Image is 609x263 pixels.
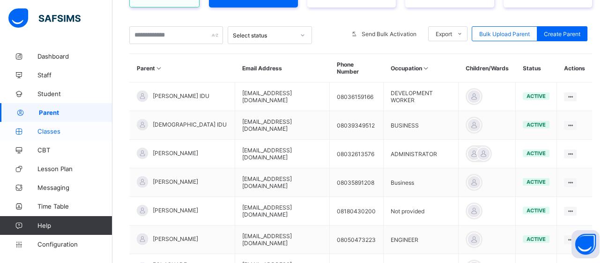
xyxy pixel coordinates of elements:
[37,184,112,191] span: Messaging
[235,140,330,168] td: [EMAIL_ADDRESS][DOMAIN_NAME]
[527,121,546,128] span: active
[37,165,112,173] span: Lesson Plan
[37,203,112,210] span: Time Table
[479,30,530,38] span: Bulk Upload Parent
[37,71,112,79] span: Staff
[235,168,330,197] td: [EMAIL_ADDRESS][DOMAIN_NAME]
[235,54,330,83] th: Email Address
[384,54,459,83] th: Occupation
[8,8,81,28] img: safsims
[153,207,198,214] span: [PERSON_NAME]
[330,54,384,83] th: Phone Number
[37,90,112,98] span: Student
[235,83,330,111] td: [EMAIL_ADDRESS][DOMAIN_NAME]
[153,121,227,128] span: [DEMOGRAPHIC_DATA] IDU
[153,235,198,242] span: [PERSON_NAME]
[362,30,416,38] span: Send Bulk Activation
[235,111,330,140] td: [EMAIL_ADDRESS][DOMAIN_NAME]
[39,109,112,116] span: Parent
[572,230,600,258] button: Open asap
[153,92,209,99] span: [PERSON_NAME] IDU
[153,178,198,185] span: [PERSON_NAME]
[516,54,557,83] th: Status
[384,140,459,168] td: ADMINISTRATOR
[384,197,459,225] td: Not provided
[330,140,384,168] td: 08032613576
[37,146,112,154] span: CBT
[37,222,112,229] span: Help
[233,32,295,39] div: Select status
[37,240,112,248] span: Configuration
[557,54,592,83] th: Actions
[422,65,430,72] i: Sort in Ascending Order
[330,197,384,225] td: 08180430200
[527,179,546,185] span: active
[527,93,546,99] span: active
[153,150,198,157] span: [PERSON_NAME]
[330,83,384,111] td: 08036159166
[436,30,452,38] span: Export
[37,53,112,60] span: Dashboard
[384,225,459,254] td: ENGINEER
[384,111,459,140] td: BUSINESS
[384,168,459,197] td: Business
[37,128,112,135] span: Classes
[459,54,516,83] th: Children/Wards
[330,111,384,140] td: 08039349512
[235,225,330,254] td: [EMAIL_ADDRESS][DOMAIN_NAME]
[155,65,163,72] i: Sort in Ascending Order
[527,207,546,214] span: active
[130,54,235,83] th: Parent
[384,83,459,111] td: DEVELOPMENT WORKER
[544,30,580,38] span: Create Parent
[527,150,546,157] span: active
[235,197,330,225] td: [EMAIL_ADDRESS][DOMAIN_NAME]
[330,168,384,197] td: 08035891208
[527,236,546,242] span: active
[330,225,384,254] td: 08050473223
